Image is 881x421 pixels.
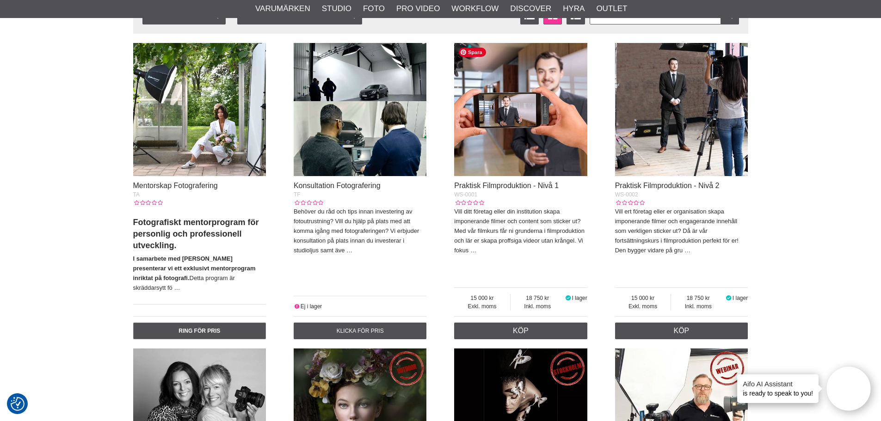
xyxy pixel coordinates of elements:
[294,207,427,255] p: Behöver du råd och tips innan investering av fotoutrustning? Vill du hjälp på plats med att komma...
[511,294,565,302] span: 18 750
[294,43,427,176] img: Konsultation Fotografering
[563,3,585,15] a: Hyra
[615,323,748,339] a: Köp
[133,254,266,293] p: Detta program är skräddarsytt fö
[454,199,484,207] div: Kundbetyg: 0
[615,199,645,207] div: Kundbetyg: 0
[451,3,499,15] a: Workflow
[454,323,587,339] a: Köp
[671,294,725,302] span: 18 750
[743,379,813,389] h4: Aifo AI Assistant
[294,182,381,189] a: Konsultation Fotografering
[322,3,351,15] a: Studio
[301,303,322,310] span: Ej i lager
[454,191,477,198] span: WS-0001
[11,397,25,411] img: Revisit consent button
[294,323,427,339] a: Klicka för pris
[454,207,587,255] p: Vill ditt företag eller din institution skapa imponerande filmer och content som sticker ut? Med ...
[133,217,266,252] h2: Fotografiskt mentorprogram för personlig och professionell utveckling.
[11,396,25,412] button: Samtyckesinställningar
[133,323,266,339] a: Ring för pris
[294,303,301,310] i: Ej i lager
[615,294,671,302] span: 15 000
[133,191,140,198] span: TA
[255,3,310,15] a: Varumärken
[174,284,180,291] a: …
[133,43,266,176] img: Mentorskap Fotografering
[733,295,748,301] span: I lager
[510,3,551,15] a: Discover
[346,247,352,254] a: …
[615,191,638,198] span: WS-0002
[615,182,720,189] a: Praktisk Filmproduktion - Nivå 2
[470,247,476,254] a: …
[684,247,690,254] a: …
[363,3,385,15] a: Foto
[133,255,256,281] strong: I samarbete med [PERSON_NAME] presenterar vi ett exklusivt mentorprogram inriktat på fotografi.
[294,199,323,207] div: Kundbetyg: 0
[572,295,587,301] span: I lager
[454,294,510,302] span: 15 000
[454,302,510,311] span: Exkl. moms
[454,182,559,189] a: Praktisk Filmproduktion - Nivå 1
[459,48,486,57] span: Spara
[133,182,218,189] a: Mentorskap Fotografering
[615,302,671,311] span: Exkl. moms
[396,3,440,15] a: Pro Video
[294,191,301,198] span: TF
[133,199,163,207] div: Kundbetyg: 0
[615,207,748,255] p: Vill ert företag eller er organisation skapa imponerande filmer och engagerande innehåll som verk...
[615,43,748,176] img: Praktisk Filmproduktion - Nivå 2
[671,302,725,311] span: Inkl. moms
[511,302,565,311] span: Inkl. moms
[565,295,572,301] i: I lager
[454,43,587,176] img: Praktisk Filmproduktion - Nivå 1
[737,374,819,403] div: is ready to speak to you!
[725,295,733,301] i: I lager
[596,3,627,15] a: Outlet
